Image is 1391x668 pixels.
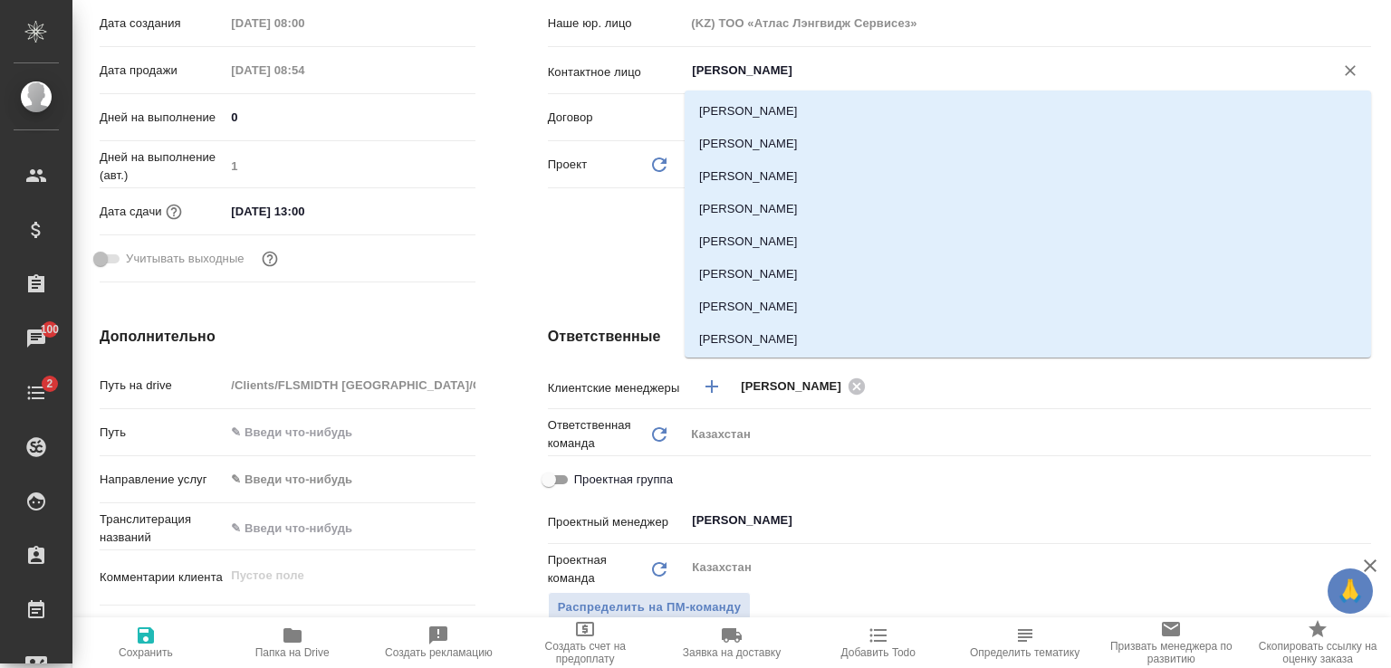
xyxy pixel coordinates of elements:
[658,617,805,668] button: Заявка на доставку
[225,515,475,541] input: ✎ Введи что-нибудь
[100,424,225,442] p: Путь
[119,646,173,659] span: Сохранить
[100,148,225,185] p: Дней на выполнение (авт.)
[225,10,383,36] input: Пустое поле
[225,57,383,83] input: Пустое поле
[548,109,686,127] p: Договор
[219,617,366,668] button: Папка на Drive
[548,14,686,33] p: Наше юр. лицо
[1361,519,1365,522] button: Open
[685,10,1371,36] input: Пустое поле
[574,471,673,489] span: Проектная группа
[100,326,475,348] h4: Дополнительно
[558,597,742,618] span: Распределить на ПМ-команду
[35,375,63,393] span: 2
[741,375,871,397] div: [PERSON_NAME]
[258,247,282,271] button: Выбери, если сб и вс нужно считать рабочими днями для выполнения заказа.
[1244,617,1391,668] button: Скопировать ссылку на оценку заказа
[685,128,1371,160] li: [PERSON_NAME]
[100,62,225,80] p: Дата продажи
[100,203,162,221] p: Дата сдачи
[385,646,493,659] span: Создать рекламацию
[1255,640,1380,665] span: Скопировать ссылку на оценку заказа
[225,372,475,398] input: Пустое поле
[100,14,225,33] p: Дата создания
[685,95,1371,128] li: [PERSON_NAME]
[741,377,852,396] span: [PERSON_NAME]
[231,471,453,489] div: ✎ Введи что-нибудь
[685,193,1371,225] li: [PERSON_NAME]
[1338,58,1363,83] button: Очистить
[970,646,1079,659] span: Определить тематику
[512,617,658,668] button: Создать счет на предоплату
[548,326,1371,348] h4: Ответственные
[100,109,225,127] p: Дней на выполнение
[685,225,1371,258] li: [PERSON_NAME]
[255,646,330,659] span: Папка на Drive
[548,156,588,174] p: Проект
[685,291,1371,323] li: [PERSON_NAME]
[100,511,225,547] p: Транслитерация названий
[30,320,71,339] span: 100
[225,419,475,445] input: ✎ Введи что-нибудь
[548,416,649,453] p: Ответственная команда
[685,323,1371,356] li: [PERSON_NAME]
[548,63,686,81] p: Контактное лицо
[841,646,916,659] span: Добавить Todo
[225,153,475,179] input: Пустое поле
[548,592,752,624] button: Распределить на ПМ-команду
[685,258,1371,291] li: [PERSON_NAME]
[805,617,952,668] button: Добавить Todo
[690,365,734,408] button: Добавить менеджера
[100,568,225,587] p: Комментарии клиента
[1335,572,1366,610] span: 🙏
[100,615,225,651] p: Комментарии для ПМ/исполнителей
[683,646,781,659] span: Заявка на доставку
[5,316,68,361] a: 100
[225,198,383,224] input: ✎ Введи что-нибудь
[225,104,475,130] input: ✎ Введи что-нибудь
[685,160,1371,193] li: [PERSON_NAME]
[548,551,649,587] p: Проектная команда
[1328,568,1373,614] button: 🙏
[1098,617,1244,668] button: Призвать менеджера по развитию
[100,471,225,489] p: Направление услуг
[5,370,68,415] a: 2
[1361,69,1365,72] button: Close
[1361,385,1365,388] button: Open
[100,377,225,395] p: Путь на drive
[366,617,513,668] button: Создать рекламацию
[72,617,219,668] button: Сохранить
[126,250,245,268] span: Учитывать выходные
[523,640,648,665] span: Создать счет на предоплату
[1108,640,1233,665] span: Призвать менеджера по развитию
[548,513,686,531] p: Проектный менеджер
[685,356,1371,388] li: Pavlovskaya Yaroslavna
[162,200,186,224] button: Если добавить услуги и заполнить их объемом, то дата рассчитается автоматически
[685,419,1371,450] div: Казахстан
[548,592,752,624] span: В заказе уже есть ответственный ПМ или ПМ группа
[225,464,475,495] div: ✎ Введи что-нибудь
[952,617,1098,668] button: Определить тематику
[548,379,686,397] p: Клиентские менеджеры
